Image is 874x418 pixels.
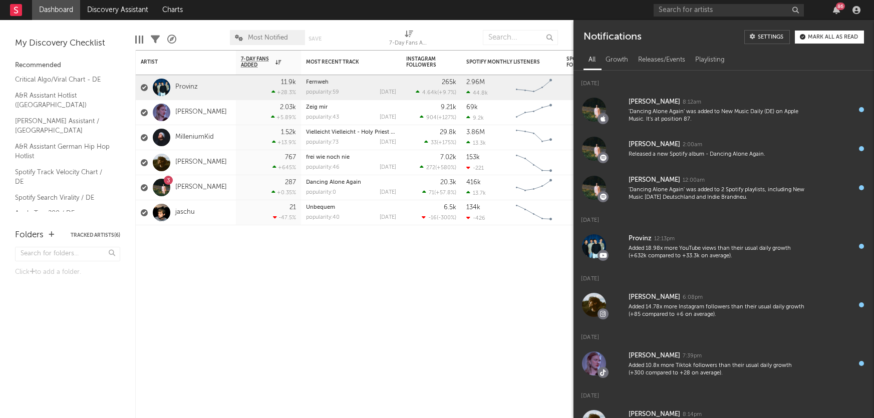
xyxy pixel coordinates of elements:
div: Settings [758,35,783,40]
div: [PERSON_NAME] [629,291,680,303]
div: ( ) [420,164,456,171]
div: All [584,52,601,69]
a: Dancing Alone Again [306,180,361,185]
input: Search for artists [654,4,804,17]
a: [PERSON_NAME]2:00amReleased a new Spotify album - Dancing Alone Again. [573,129,874,168]
a: Fernweh [306,80,329,85]
a: Vielleicht Vielleicht - Holy Priest & elMefti Remix [306,130,432,135]
a: Zeig mir [306,105,328,110]
a: Unbequem [306,205,335,210]
a: jaschu [175,208,195,217]
span: 272 [426,165,435,171]
div: +0.35 % [271,189,296,196]
div: +28.3 % [271,89,296,96]
div: 7-Day Fans Added (7-Day Fans Added) [389,25,429,54]
div: Instagram Followers [406,56,441,68]
div: 12:00am [683,177,705,184]
span: +9.7 % [439,90,455,96]
a: [PERSON_NAME]6:08pmAdded 14.78x more Instagram followers than their usual daily growth (+85 compa... [573,285,874,324]
div: 134k [466,204,480,211]
div: 86 [836,3,845,10]
a: [PERSON_NAME]12:00am'Dancing Alone Again' was added to 2 Spotify playlists, including New Music [... [573,168,874,207]
span: 71 [429,190,434,196]
div: Vielleicht Vielleicht - Holy Priest & elMefti Remix [306,130,396,135]
div: A&R Pipeline [167,25,176,54]
div: [DATE] [380,90,396,95]
div: 21 [289,204,296,211]
div: Recommended [15,60,120,72]
div: [PERSON_NAME] [629,350,680,362]
button: Mark all as read [795,31,864,44]
a: [PERSON_NAME]8:12am'Dancing Alone Again' was added to New Music Daily (DE) on Apple Music. It's a... [573,90,874,129]
a: [PERSON_NAME] Assistant / [GEOGRAPHIC_DATA] [15,116,110,136]
div: popularity: 40 [306,215,340,220]
div: Growth [601,52,633,69]
div: Spotify Monthly Listeners [466,59,541,65]
span: 4.64k [422,90,437,96]
span: -300 % [438,215,455,221]
div: frei wie noch nie [306,155,396,160]
div: 'Dancing Alone Again' was added to 2 Spotify playlists, including New Music [DATE] Deutschland an... [629,186,805,202]
div: 2:00am [683,141,702,149]
div: 3.86M [466,129,485,136]
div: 2.96M [466,79,485,86]
div: Zeig mir [306,105,396,110]
svg: Chart title [511,125,556,150]
div: Added 18.98x more YouTube views than their usual daily growth (+632k compared to +33.3k on average). [629,245,805,260]
input: Search for folders... [15,247,120,261]
div: [PERSON_NAME] [629,96,680,108]
div: ( ) [422,189,456,196]
div: 8:12am [683,99,701,106]
div: [PERSON_NAME] [629,174,680,186]
input: Search... [483,30,558,45]
div: Most Recent Track [306,59,381,65]
div: Added 14.78x more Instagram followers than their usual daily growth (+85 compared to +6 on average). [629,303,805,319]
div: [DATE] [380,215,396,220]
div: popularity: 43 [306,115,339,120]
svg: Chart title [511,150,556,175]
div: 9.2k [466,115,484,121]
span: +127 % [438,115,455,121]
div: [DATE] [573,266,874,285]
div: ( ) [424,139,456,146]
div: 153k [466,154,480,161]
svg: Chart title [511,100,556,125]
a: Spotify Track Velocity Chart / DE [15,167,110,187]
div: [DATE] [380,165,396,170]
div: ( ) [422,214,456,221]
div: Releases/Events [633,52,690,69]
div: Provinz [629,233,652,245]
span: Most Notified [248,35,288,41]
div: [PERSON_NAME] [629,139,680,151]
div: 287 [285,179,296,186]
div: [DATE] [573,71,874,90]
div: [DATE] [380,190,396,195]
div: 6:08pm [683,294,703,301]
div: +645 % [272,164,296,171]
div: Click to add a folder. [15,266,120,278]
a: [PERSON_NAME] [175,108,227,117]
a: [PERSON_NAME] [175,183,227,192]
div: Unbequem [306,205,396,210]
div: ( ) [416,89,456,96]
div: 767 [285,154,296,161]
div: [DATE] [573,207,874,227]
span: +580 % [437,165,455,171]
div: 12:13pm [654,235,675,243]
a: Critical Algo/Viral Chart - DE [15,74,110,85]
div: Fernweh [306,80,396,85]
div: 20.3k [440,179,456,186]
a: A&R Assistant German Hip Hop Hotlist [15,141,110,162]
div: -221 [466,165,484,171]
button: Tracked Artists(6) [71,233,120,238]
a: [PERSON_NAME] [175,158,227,167]
a: frei wie noch nie [306,155,350,160]
a: Provinz12:13pmAdded 18.98x more YouTube views than their usual daily growth (+632k compared to +3... [573,227,874,266]
div: [DATE] [380,115,396,120]
div: 13.3k [466,140,486,146]
a: MilleniumKid [175,133,214,142]
div: popularity: 46 [306,165,340,170]
div: 11.9k [281,79,296,86]
svg: Chart title [511,200,556,225]
div: 1.52k [281,129,296,136]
